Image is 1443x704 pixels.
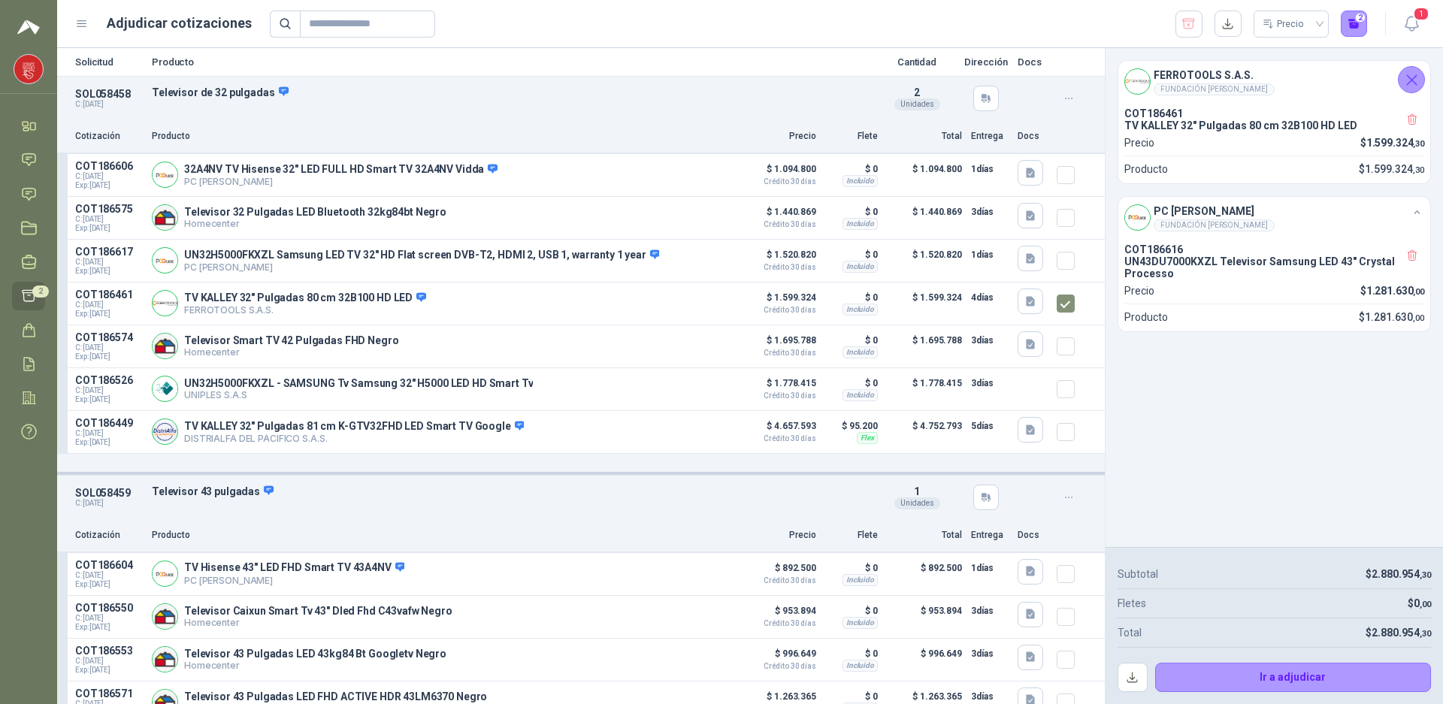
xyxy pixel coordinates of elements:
p: COT186574 [75,331,143,343]
p: Producto [152,528,732,542]
p: COT186575 [75,203,143,215]
p: Entrega [971,528,1009,542]
span: 0 [1414,597,1431,609]
p: 5 días [971,417,1009,435]
div: Incluido [843,574,878,586]
p: TV KALLEY 32" Pulgadas 81 cm K-GTV32FHD LED Smart TV Google [184,420,524,434]
p: $ [1366,566,1431,582]
span: Crédito 30 días [741,264,816,271]
span: 1.599.324 [1365,163,1424,175]
span: C: [DATE] [75,657,143,666]
span: Exp: [DATE] [75,267,143,276]
p: Precio [1124,283,1154,299]
span: C: [DATE] [75,258,143,267]
p: 1 días [971,246,1009,264]
span: Exp: [DATE] [75,352,143,361]
button: Ir a adjudicar [1155,663,1432,693]
div: Incluido [843,175,878,187]
span: 2 [32,286,49,298]
img: Company Logo [153,419,177,444]
img: Company Logo [1125,205,1150,230]
p: Televisor de 32 pulgadas [152,86,870,99]
p: Fletes [1118,595,1146,612]
p: $ 892.500 [887,559,962,589]
img: Company Logo [153,561,177,586]
p: $ [1408,595,1431,612]
div: FUNDACIÓN [PERSON_NAME] [1154,219,1275,231]
span: Exp: [DATE] [75,310,143,319]
p: Total [887,528,962,542]
p: C: [DATE] [75,499,143,508]
p: UNIPLES S.A.S [184,389,533,400]
p: Solicitud [75,57,143,67]
p: Televisor Caixun Smart Tv 43" Dled Fhd C43vafw Negro [184,605,452,617]
p: $ 1.695.788 [741,331,816,357]
p: $ 0 [825,645,878,663]
div: Incluido [843,389,878,401]
button: 2 [1341,11,1368,38]
p: $ [1360,134,1424,151]
p: 3 días [971,203,1009,221]
p: Precio [741,528,816,542]
span: C: [DATE] [75,614,143,623]
span: 1 [914,485,920,497]
span: Crédito 30 días [741,663,816,670]
span: Crédito 30 días [741,307,816,314]
p: $ 1.520.820 [741,246,816,271]
p: COT186616 [1124,243,1424,255]
span: Crédito 30 días [741,577,816,585]
span: C: [DATE] [75,172,143,181]
p: 3 días [971,645,1009,663]
p: Subtotal [1118,566,1158,582]
p: COT186461 [75,289,143,301]
div: Company LogoFERROTOOLS S.A.S.FUNDACIÓN [PERSON_NAME] [1118,61,1430,101]
p: $ 95.200 [825,417,878,435]
p: TV KALLEY 32" Pulgadas 80 cm 32B100 HD LED [1124,119,1424,131]
img: Company Logo [153,205,177,230]
span: 2.880.954 [1372,568,1431,580]
span: ,30 [1420,570,1431,580]
p: $ 1.440.869 [741,203,816,228]
span: C: [DATE] [75,429,143,438]
p: SOL058459 [75,487,143,499]
p: Homecenter [184,617,452,628]
span: 1.281.630 [1365,311,1424,323]
p: 3 días [971,331,1009,349]
p: $ 1.599.324 [741,289,816,314]
p: $ 0 [825,203,878,221]
p: Televisor 32 Pulgadas LED Bluetooth 32kg84bt Negro [184,206,446,218]
button: Cerrar [1398,66,1425,93]
img: Company Logo [153,162,177,187]
div: Incluido [843,346,878,358]
div: Incluido [843,304,878,316]
p: DISTRIALFA DEL PACIFICO S.A.S. [184,433,524,444]
p: $ 953.894 [741,602,816,627]
span: Crédito 30 días [741,392,816,400]
span: C: [DATE] [75,215,143,224]
p: Televisor 43 Pulgadas LED FHD ACTIVE HDR 43LM6370 Negro [184,690,487,702]
p: $ 1.778.415 [741,374,816,400]
p: UN32H5000FKXZL - SAMSUNG Tv Samsung 32" H5000 LED HD Smart Tv [184,377,533,389]
p: $ 1.094.800 [741,160,816,186]
span: Exp: [DATE] [75,438,143,447]
p: Docs [1018,528,1048,542]
p: 1 días [971,160,1009,178]
p: Homecenter [184,346,398,358]
span: Crédito 30 días [741,435,816,443]
p: COT186571 [75,687,143,699]
p: $ 1.695.788 [887,331,962,361]
p: $ [1360,283,1424,299]
p: $ 953.894 [887,602,962,632]
span: ,30 [1420,629,1431,639]
span: 2.880.954 [1372,627,1431,639]
button: 1 [1398,11,1425,38]
p: $ [1366,624,1431,641]
div: Company LogoPC [PERSON_NAME]FUNDACIÓN [PERSON_NAME] [1118,197,1430,237]
span: Exp: [DATE] [75,395,143,404]
p: COT186550 [75,602,143,614]
h1: Adjudicar cotizaciones [107,13,252,34]
span: Exp: [DATE] [75,623,143,632]
img: Company Logo [153,376,177,401]
span: Crédito 30 días [741,349,816,357]
p: COT186526 [75,374,143,386]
